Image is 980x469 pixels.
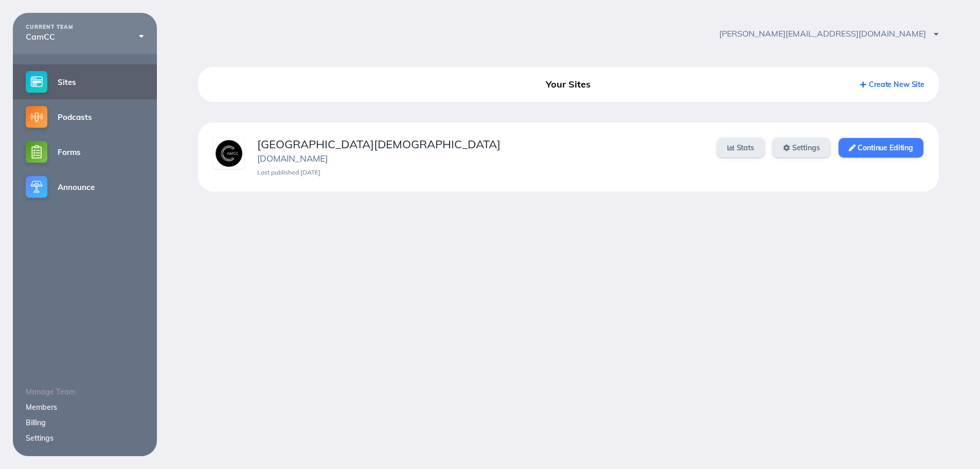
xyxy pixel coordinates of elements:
[26,32,144,41] div: CamCC
[26,418,46,427] a: Billing
[773,138,830,158] a: Settings
[13,64,157,99] a: Sites
[26,176,47,198] img: announce-small@2x.png
[719,28,939,39] span: [PERSON_NAME][EMAIL_ADDRESS][DOMAIN_NAME]
[13,99,157,134] a: Podcasts
[26,106,47,128] img: podcasts-small@2x.png
[839,138,923,158] a: Continue Editing
[26,141,47,163] img: forms-small@2x.png
[257,138,704,151] div: [GEOGRAPHIC_DATA][DEMOGRAPHIC_DATA]
[450,75,687,94] div: Your Sites
[26,24,144,30] div: CURRENT TEAM
[213,138,244,169] img: vievzmvafxvnastf.png
[717,138,764,158] a: Stats
[257,169,704,176] div: Last published [DATE]
[26,387,75,396] span: Manage Team
[13,169,157,204] a: Announce
[257,153,328,164] a: [DOMAIN_NAME]
[26,403,57,412] a: Members
[26,71,47,93] img: sites-small@2x.png
[860,80,924,89] a: Create New Site
[13,134,157,169] a: Forms
[26,433,54,443] a: Settings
